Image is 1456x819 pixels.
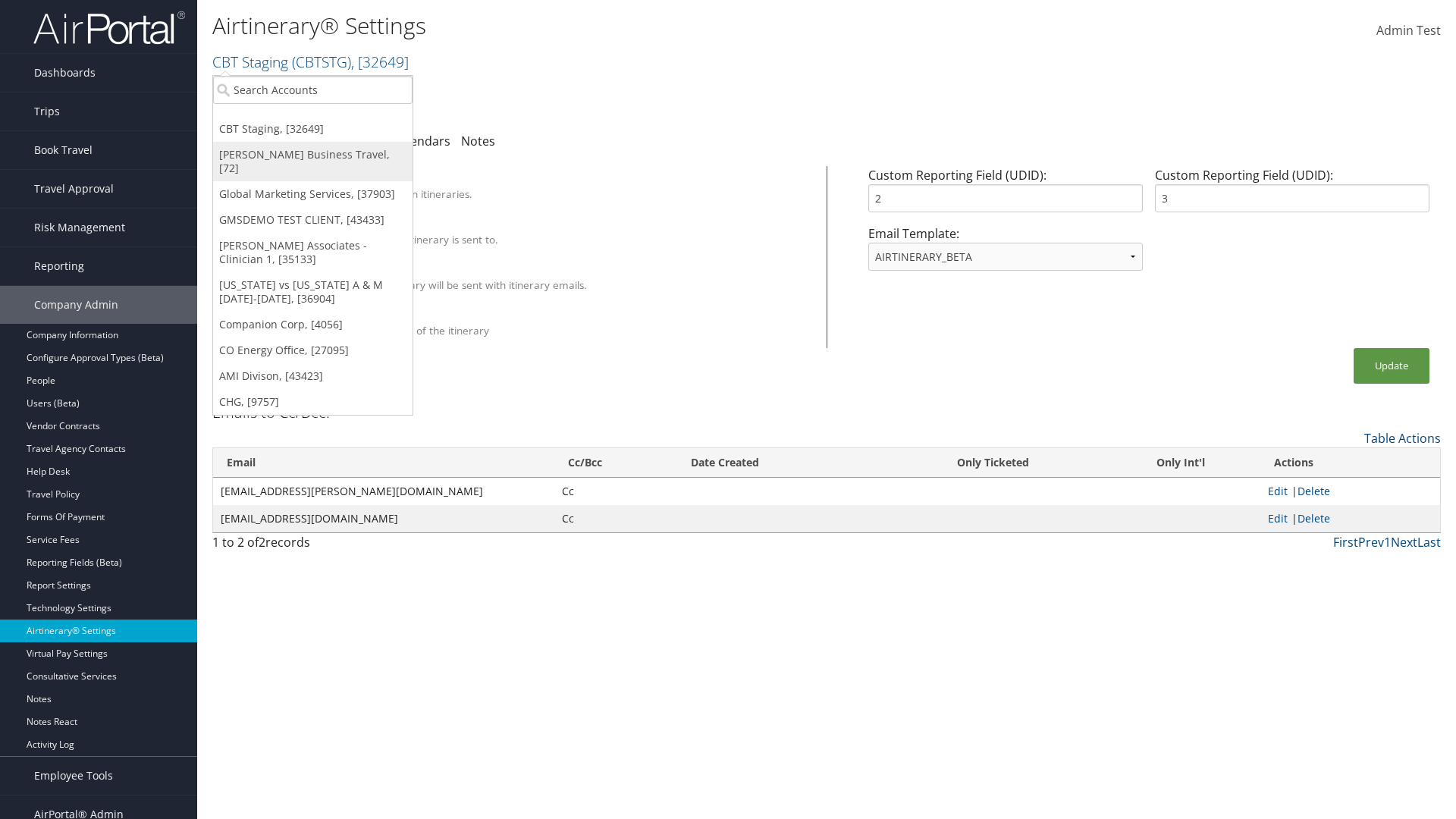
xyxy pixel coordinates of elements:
a: Edit [1268,484,1288,498]
th: Only Ticketed: activate to sort column ascending [884,448,1101,478]
th: Email: activate to sort column ascending [213,448,554,478]
a: Delete [1298,484,1330,498]
a: AMI Divison, [43423] [213,363,413,389]
div: Custom Reporting Field (UDID): [1149,166,1436,224]
div: Email Template: [862,224,1149,283]
a: [PERSON_NAME] Associates - Clinician 1, [35133] [213,233,413,272]
div: Override Email [283,218,808,232]
span: Book Travel [34,131,93,169]
a: Table Actions [1364,430,1441,447]
div: Client Name [283,173,808,187]
img: airportal-logo.png [33,10,185,45]
a: Prev [1358,534,1384,551]
h1: Airtinerary® Settings [212,10,1031,42]
button: Update [1354,348,1429,384]
a: First [1333,534,1358,551]
a: Global Marketing Services, [37903] [213,181,413,207]
th: Actions [1260,448,1440,478]
a: 1 [1384,534,1391,551]
span: , [ 32649 ] [351,52,409,72]
a: Calendars [393,133,450,149]
span: 2 [259,534,265,551]
a: CO Energy Office, [27095] [213,337,413,363]
a: GMSDEMO TEST CLIENT, [43433] [213,207,413,233]
a: CHG, [9757] [213,389,413,415]
div: Show Survey [283,309,808,323]
span: Dashboards [34,54,96,92]
a: Delete [1298,511,1330,526]
div: 1 to 2 of records [212,533,510,559]
a: CBT Staging [212,52,409,72]
a: Companion Corp, [4056] [213,312,413,337]
span: Trips [34,93,60,130]
a: [US_STATE] vs [US_STATE] A & M [DATE]-[DATE], [36904] [213,272,413,312]
a: [PERSON_NAME] Business Travel, [72] [213,142,413,181]
td: | [1260,505,1440,532]
td: | [1260,478,1440,505]
a: Next [1391,534,1417,551]
a: Edit [1268,511,1288,526]
td: Cc [554,478,677,505]
td: [EMAIL_ADDRESS][DOMAIN_NAME] [213,505,554,532]
a: Admin Test [1376,8,1441,55]
div: Attach PDF [283,264,808,278]
label: A PDF version of the itinerary will be sent with itinerary emails. [283,278,587,293]
span: Risk Management [34,209,125,246]
div: Custom Reporting Field (UDID): [862,166,1149,224]
span: Travel Approval [34,170,114,208]
th: Only Int'l: activate to sort column ascending [1102,448,1260,478]
span: Employee Tools [34,757,113,795]
a: Last [1417,534,1441,551]
span: Company Admin [34,286,118,324]
td: Cc [554,505,677,532]
th: Date Created: activate to sort column ascending [677,448,885,478]
span: ( CBTSTG ) [292,52,351,72]
td: [EMAIL_ADDRESS][PERSON_NAME][DOMAIN_NAME] [213,478,554,505]
input: Search Accounts [213,76,413,104]
a: CBT Staging, [32649] [213,116,413,142]
a: Notes [461,133,495,149]
span: Admin Test [1376,22,1441,39]
span: Reporting [34,247,84,285]
th: Cc/Bcc: activate to sort column ascending [554,448,677,478]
